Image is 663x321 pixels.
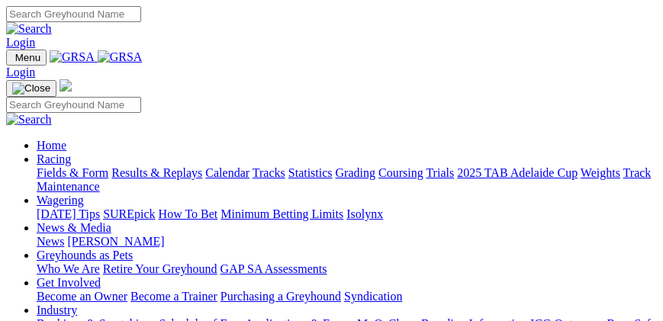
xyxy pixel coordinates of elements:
[37,166,108,179] a: Fields & Form
[6,50,47,66] button: Toggle navigation
[37,290,657,303] div: Get Involved
[37,207,657,221] div: Wagering
[103,207,155,220] a: SUREpick
[220,290,341,303] a: Purchasing a Greyhound
[12,82,50,95] img: Close
[253,166,285,179] a: Tracks
[37,207,100,220] a: [DATE] Tips
[6,66,35,79] a: Login
[37,139,66,152] a: Home
[130,290,217,303] a: Become a Trainer
[220,207,343,220] a: Minimum Betting Limits
[60,79,72,91] img: logo-grsa-white.png
[37,194,84,207] a: Wagering
[205,166,249,179] a: Calendar
[457,166,578,179] a: 2025 TAB Adelaide Cup
[37,276,101,289] a: Get Involved
[67,235,164,248] a: [PERSON_NAME]
[37,235,657,249] div: News & Media
[50,50,95,64] img: GRSA
[37,290,127,303] a: Become an Owner
[344,290,402,303] a: Syndication
[37,166,651,193] a: Track Maintenance
[581,166,620,179] a: Weights
[159,207,218,220] a: How To Bet
[6,80,56,97] button: Toggle navigation
[37,152,71,165] a: Racing
[378,166,423,179] a: Coursing
[37,303,77,316] a: Industry
[346,207,383,220] a: Isolynx
[98,50,143,64] img: GRSA
[37,262,100,275] a: Who We Are
[37,262,657,276] div: Greyhounds as Pets
[15,52,40,63] span: Menu
[6,36,35,49] a: Login
[103,262,217,275] a: Retire Your Greyhound
[37,166,657,194] div: Racing
[37,249,133,262] a: Greyhounds as Pets
[220,262,327,275] a: GAP SA Assessments
[111,166,202,179] a: Results & Replays
[426,166,454,179] a: Trials
[6,6,141,22] input: Search
[37,235,64,248] a: News
[37,221,111,234] a: News & Media
[6,22,52,36] img: Search
[336,166,375,179] a: Grading
[6,97,141,113] input: Search
[288,166,333,179] a: Statistics
[6,113,52,127] img: Search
